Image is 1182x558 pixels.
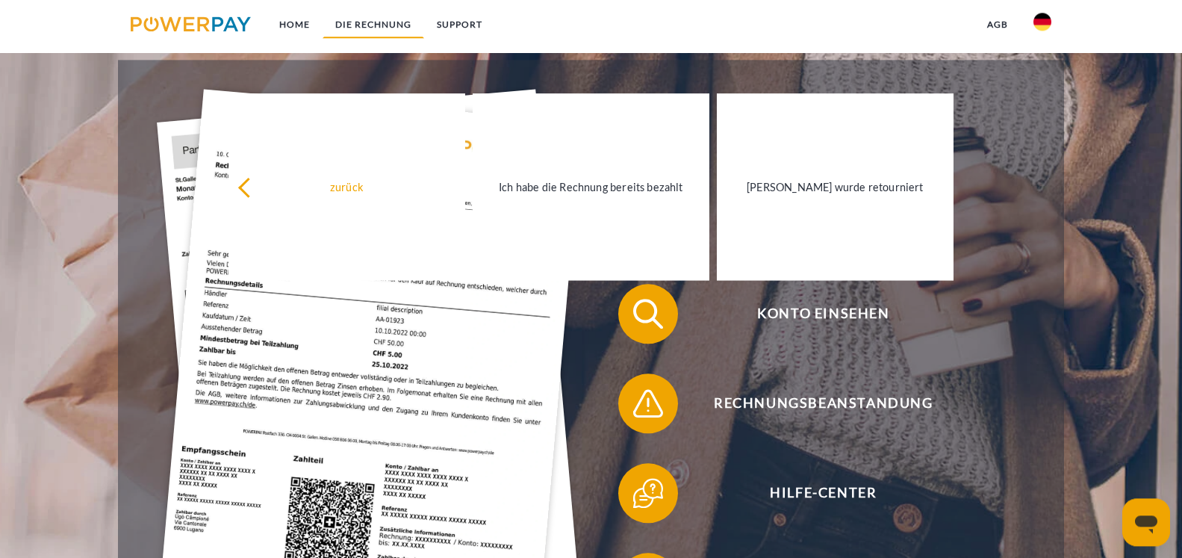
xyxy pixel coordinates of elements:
[482,176,700,196] div: Ich habe die Rechnung bereits bezahlt
[323,11,424,38] a: DIE RECHNUNG
[1122,498,1170,546] iframe: Schaltfläche zum Öffnen des Messaging-Fensters
[131,16,251,31] img: logo-powerpay.svg
[424,11,495,38] a: SUPPORT
[618,463,1007,523] button: Hilfe-Center
[629,474,667,512] img: qb_help.svg
[641,463,1007,523] span: Hilfe-Center
[237,176,456,196] div: zurück
[974,11,1021,38] a: agb
[618,373,1007,433] button: Rechnungsbeanstandung
[618,284,1007,344] button: Konto einsehen
[726,176,945,196] div: [PERSON_NAME] wurde retourniert
[641,373,1007,433] span: Rechnungsbeanstandung
[629,295,667,332] img: qb_search.svg
[267,11,323,38] a: Home
[1033,13,1051,31] img: de
[641,284,1007,344] span: Konto einsehen
[629,385,667,422] img: qb_warning.svg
